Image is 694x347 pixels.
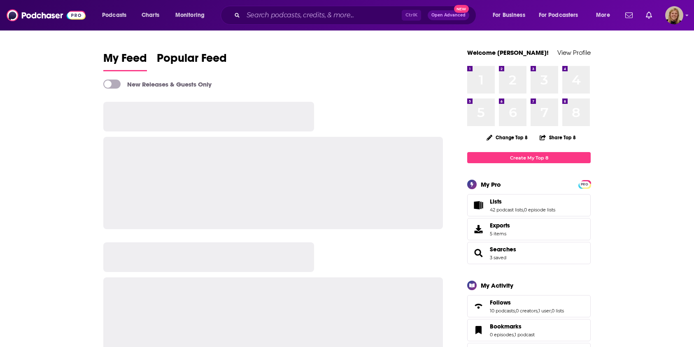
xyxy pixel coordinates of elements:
[470,223,487,235] span: Exports
[467,242,591,264] span: Searches
[490,323,522,330] span: Bookmarks
[170,9,215,22] button: open menu
[538,308,551,314] a: 1 user
[467,295,591,317] span: Follows
[516,308,538,314] a: 0 creators
[539,9,578,21] span: For Podcasters
[523,207,524,213] span: ,
[665,6,683,24] img: User Profile
[142,9,159,21] span: Charts
[103,51,147,71] a: My Feed
[481,281,513,289] div: My Activity
[539,129,576,145] button: Share Top 8
[102,9,126,21] span: Podcasts
[490,222,510,229] span: Exports
[490,323,535,330] a: Bookmarks
[490,246,516,253] a: Searches
[467,152,591,163] a: Create My Top 8
[467,49,549,56] a: Welcome [PERSON_NAME]!
[175,9,205,21] span: Monitoring
[482,132,533,143] button: Change Top 8
[470,199,487,211] a: Lists
[596,9,610,21] span: More
[490,207,523,213] a: 42 podcast lists
[490,308,515,314] a: 10 podcasts
[243,9,402,22] input: Search podcasts, credits, & more...
[7,7,86,23] img: Podchaser - Follow, Share and Rate Podcasts
[533,9,590,22] button: open menu
[96,9,137,22] button: open menu
[493,9,525,21] span: For Business
[428,10,469,20] button: Open AdvancedNew
[402,10,421,21] span: Ctrl K
[515,308,516,314] span: ,
[136,9,164,22] a: Charts
[490,231,510,237] span: 5 items
[490,198,502,205] span: Lists
[552,308,564,314] a: 0 lists
[157,51,227,71] a: Popular Feed
[665,6,683,24] button: Show profile menu
[431,13,466,17] span: Open Advanced
[490,255,506,260] a: 3 saved
[103,51,147,70] span: My Feed
[524,207,555,213] a: 0 episode lists
[590,9,620,22] button: open menu
[470,247,487,259] a: Searches
[467,194,591,216] span: Lists
[103,80,212,89] a: New Releases & Guests Only
[665,6,683,24] span: Logged in as avansolkema
[470,324,487,336] a: Bookmarks
[490,198,555,205] a: Lists
[454,5,469,13] span: New
[467,319,591,341] span: Bookmarks
[551,308,552,314] span: ,
[481,181,501,188] div: My Pro
[490,299,564,306] a: Follows
[490,332,514,338] a: 0 episodes
[643,8,655,22] a: Show notifications dropdown
[467,218,591,240] a: Exports
[157,51,227,70] span: Popular Feed
[470,300,487,312] a: Follows
[228,6,484,25] div: Search podcasts, credits, & more...
[580,181,589,187] a: PRO
[622,8,636,22] a: Show notifications dropdown
[487,9,536,22] button: open menu
[557,49,591,56] a: View Profile
[515,332,535,338] a: 1 podcast
[490,299,511,306] span: Follows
